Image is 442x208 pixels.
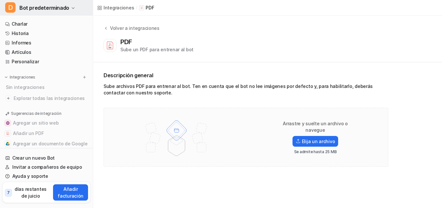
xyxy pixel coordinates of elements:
[6,131,10,135] img: Añadir un PDF
[294,149,337,154] font: Se admite hasta 25 MB
[3,48,90,57] a: Artículos
[12,173,48,179] font: Ayuda y soporte
[53,184,88,201] button: Añadir facturación
[146,5,154,10] font: PDF
[136,5,137,10] font: /
[302,139,335,144] font: Elija un archivo
[3,19,90,29] a: Charlar
[10,75,35,80] font: Integraciones
[104,5,134,10] font: Integraciones
[97,4,134,11] a: Integraciones
[3,163,90,172] a: Invitar a compañeros de equipo
[3,172,90,181] a: Ayuda y soporte
[13,141,88,146] font: Agregar un documento de Google
[12,40,31,45] font: Informes
[12,21,28,27] font: Charlar
[14,95,85,101] font: Explorar todas las integraciones
[296,139,301,143] img: Icono de carga
[6,84,44,90] font: Sin integraciones
[11,111,61,116] font: Sugerencias de integración
[3,74,37,80] button: Integraciones
[110,25,160,31] font: Volver a integraciones
[134,115,219,160] img: Ilustración de carga de archivos
[5,95,12,102] img: Explora todas las integraciones
[58,186,83,199] font: Añadir facturación
[3,57,90,66] a: Personalizar
[3,38,90,47] a: Informes
[13,120,59,126] font: Agregar un sitio web
[139,5,154,11] a: Icono de PDFPDF
[104,72,153,79] font: Descripción general
[13,130,44,136] font: Añadir un PDF
[3,139,90,149] button: Agregar un documento de GoogleAgregar un documento de Google
[140,6,143,9] img: Icono de PDF
[120,47,193,52] font: Sube un PDF para entrenar al bot
[6,121,10,125] img: Agregar un sitio web
[12,49,31,55] font: Artículos
[104,25,160,38] button: Volver a integraciones
[104,83,373,95] font: Sube archivos PDF para entrenar al bot. Ten en cuenta que el bot no lee imágenes por defecto y, p...
[8,4,13,11] font: D
[12,155,55,161] font: Crear un nuevo Bot
[3,29,90,38] a: Historia
[6,142,10,146] img: Agregar un documento de Google
[120,38,132,46] font: PDF
[283,121,348,133] font: Arrastre y suelte un archivo o navegue
[19,5,69,11] font: Bot predeterminado
[12,31,29,36] font: Historia
[7,190,10,195] font: 7
[3,118,90,128] button: Agregar un sitio webAgregar un sitio web
[4,75,8,80] img: expandir menú
[3,128,90,139] button: Añadir un PDFAñadir un PDF
[15,186,47,199] font: días restantes de juicio
[12,59,39,64] font: Personalizar
[3,94,90,103] a: Explorar todas las integraciones
[3,153,90,163] a: Crear un nuevo Bot
[82,75,87,80] img: menu_add.svg
[12,164,82,170] font: Invitar a compañeros de equipo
